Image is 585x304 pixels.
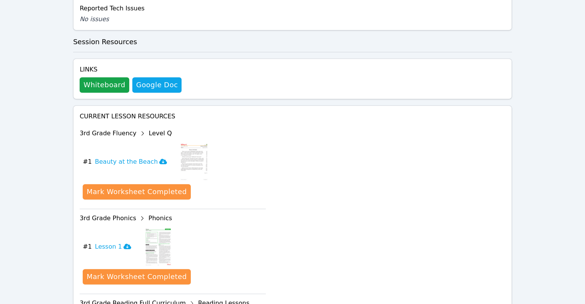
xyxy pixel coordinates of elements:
h4: Current Lesson Resources [80,112,505,121]
div: Mark Worksheet Completed [87,271,187,282]
button: Mark Worksheet Completed [83,184,190,199]
button: Whiteboard [80,77,129,93]
h4: Links [80,65,182,74]
div: 3rd Grade Fluency Level Q [80,127,266,140]
a: Google Doc [132,77,182,93]
h3: Session Resources [73,37,512,47]
button: #1Beauty at the Beach [83,143,173,181]
div: Reported Tech Issues [80,4,505,13]
span: No issues [80,15,109,23]
h3: Beauty at the Beach [95,157,167,166]
button: Mark Worksheet Completed [83,269,190,284]
div: Mark Worksheet Completed [87,186,187,197]
button: #1Lesson 1 [83,228,137,266]
img: Beauty at the Beach [179,143,209,181]
span: # 1 [83,242,92,251]
span: # 1 [83,157,92,166]
img: Lesson 1 [143,228,173,266]
h3: Lesson 1 [95,242,131,251]
div: 3rd Grade Phonics Phonics [80,212,266,224]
